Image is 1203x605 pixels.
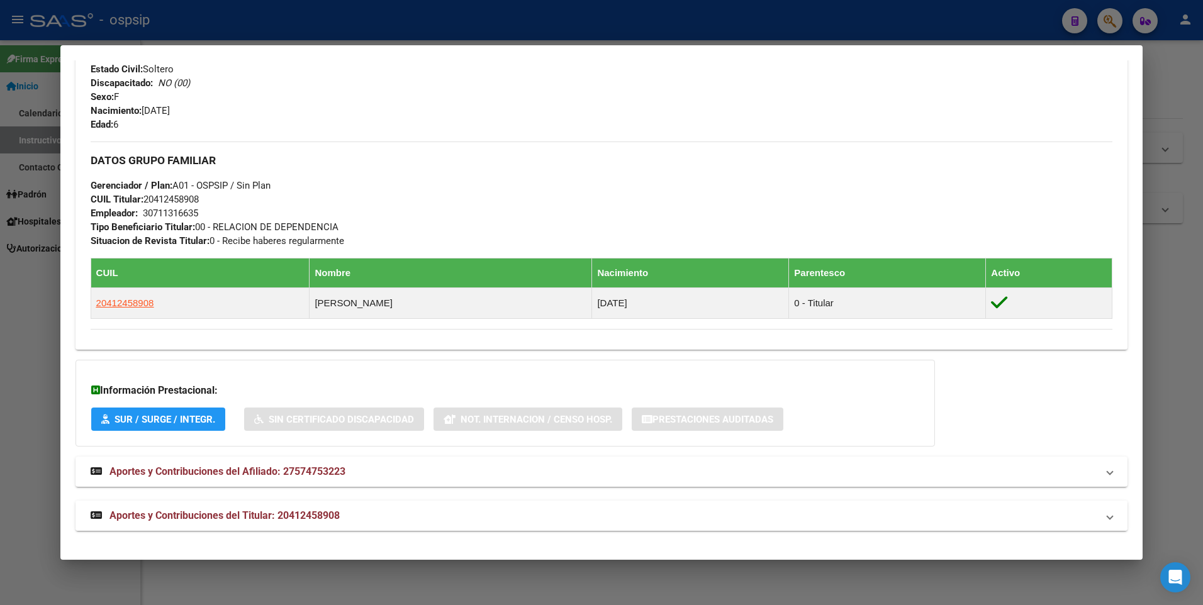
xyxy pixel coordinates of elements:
[91,105,142,116] strong: Nacimiento:
[76,457,1128,487] mat-expansion-panel-header: Aportes y Contribuciones del Afiliado: 27574753223
[96,297,154,308] span: 20412458908
[91,105,170,116] span: [DATE]
[91,235,344,247] span: 0 - Recibe haberes regularmente
[91,180,271,191] span: A01 - OSPSIP / Sin Plan
[434,408,622,431] button: Not. Internacion / Censo Hosp.
[91,408,225,431] button: SUR / SURGE / INTEGR.
[592,287,789,318] td: [DATE]
[91,383,919,398] h3: Información Prestacional:
[632,408,783,431] button: Prestaciones Auditadas
[91,208,138,219] strong: Empleador:
[109,509,340,521] span: Aportes y Contribuciones del Titular: 20412458908
[91,119,113,130] strong: Edad:
[158,77,190,89] i: NO (00)
[244,408,424,431] button: Sin Certificado Discapacidad
[986,258,1112,287] th: Activo
[789,287,986,318] td: 0 - Titular
[789,258,986,287] th: Parentesco
[76,501,1128,531] mat-expansion-panel-header: Aportes y Contribuciones del Titular: 20412458908
[109,465,345,477] span: Aportes y Contribuciones del Afiliado: 27574753223
[91,221,339,233] span: 00 - RELACION DE DEPENDENCIA
[91,194,199,205] span: 20412458908
[461,414,612,425] span: Not. Internacion / Censo Hosp.
[91,64,174,75] span: Soltero
[91,221,195,233] strong: Tipo Beneficiario Titular:
[310,287,592,318] td: [PERSON_NAME]
[91,258,310,287] th: CUIL
[91,64,143,75] strong: Estado Civil:
[143,206,198,220] div: 30711316635
[310,258,592,287] th: Nombre
[1160,562,1190,592] div: Open Intercom Messenger
[91,180,172,191] strong: Gerenciador / Plan:
[592,258,789,287] th: Nacimiento
[652,414,773,425] span: Prestaciones Auditadas
[91,91,119,103] span: F
[91,194,143,205] strong: CUIL Titular:
[91,119,118,130] span: 6
[91,77,153,89] strong: Discapacitado:
[91,153,1113,167] h3: DATOS GRUPO FAMILIAR
[91,91,114,103] strong: Sexo:
[269,414,414,425] span: Sin Certificado Discapacidad
[115,414,215,425] span: SUR / SURGE / INTEGR.
[91,235,210,247] strong: Situacion de Revista Titular:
